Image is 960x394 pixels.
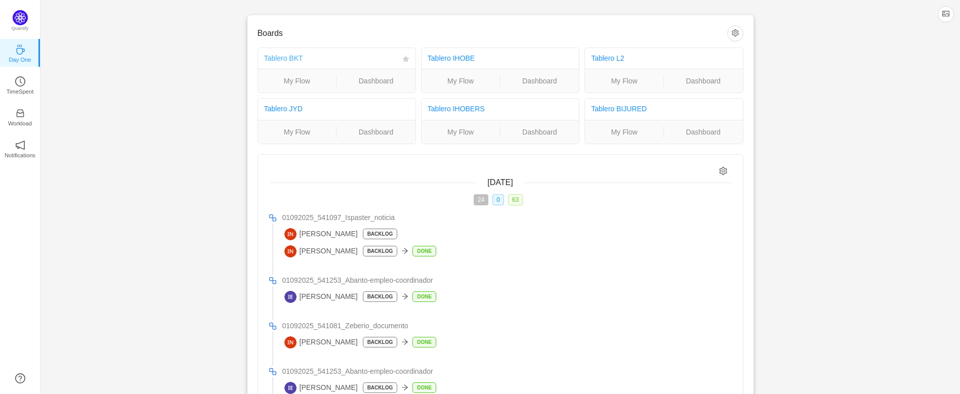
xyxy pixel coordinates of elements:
p: Done [413,337,436,347]
p: Done [413,383,436,392]
span: 01092025_541253_Abanto-empleo-coordinador [282,366,433,377]
span: 24 [474,194,488,205]
i: icon: inbox [15,108,25,118]
p: TimeSpent [7,87,34,96]
a: My Flow [258,126,337,138]
img: Quantify [13,10,28,25]
img: IE [284,382,297,394]
span: 01092025_541253_Abanto-empleo-coordinador [282,275,433,286]
i: icon: setting [719,167,728,176]
p: Workload [8,119,32,128]
p: Backlog [363,246,397,256]
a: icon: coffeeDay One [15,48,25,58]
span: 0 [492,194,504,205]
span: 63 [508,194,523,205]
span: [DATE] [487,178,513,187]
a: Tablero L2 [591,54,624,62]
a: Tablero BIJURED [591,105,647,113]
h3: Boards [258,28,727,38]
a: icon: clock-circleTimeSpent [15,79,25,90]
span: [PERSON_NAME] [284,336,358,348]
img: IR [284,245,297,257]
span: [PERSON_NAME] [284,291,358,303]
button: icon: setting [727,25,743,41]
a: Tablero JYD [264,105,303,113]
a: My Flow [422,126,500,138]
i: icon: arrow-right [401,247,408,254]
p: Done [413,292,436,301]
i: icon: coffee [15,45,25,55]
a: icon: notificationNotifications [15,143,25,153]
a: My Flow [422,75,500,86]
button: icon: picture [938,6,954,22]
a: Dashboard [337,126,415,138]
a: Dashboard [500,126,579,138]
a: Dashboard [664,126,743,138]
span: [PERSON_NAME] [284,228,358,240]
span: [PERSON_NAME] [284,382,358,394]
p: Backlog [363,292,397,301]
a: My Flow [585,126,663,138]
a: My Flow [585,75,663,86]
span: 01092025_541097_Ispaster_noticia [282,212,395,223]
p: Backlog [363,229,397,239]
a: Dashboard [500,75,579,86]
a: Tablero IHOBERS [428,105,485,113]
span: [PERSON_NAME] [284,245,358,257]
i: icon: arrow-right [401,384,408,391]
i: icon: notification [15,140,25,150]
p: Backlog [363,337,397,347]
i: icon: arrow-right [401,338,408,345]
i: icon: arrow-right [401,293,408,300]
a: 01092025_541253_Abanto-empleo-coordinador [282,275,731,286]
a: icon: inboxWorkload [15,111,25,121]
a: Tablero BKT [264,54,303,62]
a: icon: question-circle [15,373,25,383]
a: Dashboard [337,75,415,86]
p: Done [413,246,436,256]
p: Notifications [5,151,35,160]
img: IE [284,291,297,303]
p: Backlog [363,383,397,392]
img: IR [284,336,297,348]
a: 01092025_541097_Ispaster_noticia [282,212,731,223]
a: 01092025_541253_Abanto-empleo-coordinador [282,366,731,377]
p: Quantify [12,25,29,32]
i: icon: star [402,56,409,63]
a: 01092025_541081_Zeberio_documento [282,321,731,331]
p: Day One [9,55,31,64]
a: Dashboard [664,75,743,86]
a: Tablero IHOBE [428,54,475,62]
img: IR [284,228,297,240]
i: icon: clock-circle [15,76,25,86]
span: 01092025_541081_Zeberio_documento [282,321,408,331]
a: My Flow [258,75,337,86]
